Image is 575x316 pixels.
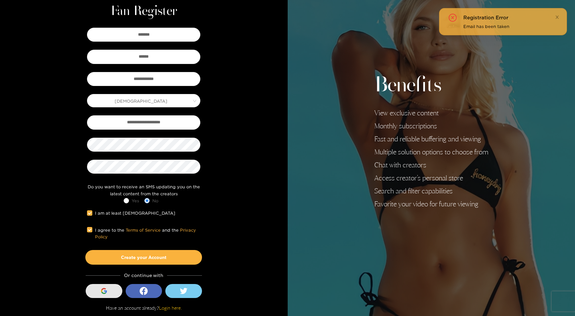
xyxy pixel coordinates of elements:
[374,135,488,143] li: Fast and reliable buffering and viewing
[92,227,200,240] span: I agree to the and the
[111,3,177,19] h1: Fan Register
[87,96,200,105] span: Male
[374,187,488,195] li: Search and filter capabilities
[374,122,488,130] li: Monthly subscriptions
[86,271,202,279] div: Or continue with
[92,210,178,216] span: I am at least [DEMOGRAPHIC_DATA]
[463,14,559,22] div: Registration Error
[150,197,161,204] span: No
[126,228,161,232] a: Terms of Service
[449,14,457,23] span: close-circle
[374,174,488,182] li: Access creator's personal store
[129,197,142,204] span: Yes
[374,148,488,156] li: Multiple solution options to choose from
[374,161,488,169] li: Chat with creators
[85,250,202,265] button: Create your Account
[374,109,488,117] li: View exclusive content
[374,73,488,98] h2: Benefits
[555,15,559,19] span: close
[106,305,182,311] p: Have an account already?
[463,23,559,30] div: Email has been taken
[374,200,488,208] li: Favorite your video for future viewing
[159,305,182,311] a: Login here.
[85,183,202,197] div: Do you want to receive an SMS updating you on the latest content from the creators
